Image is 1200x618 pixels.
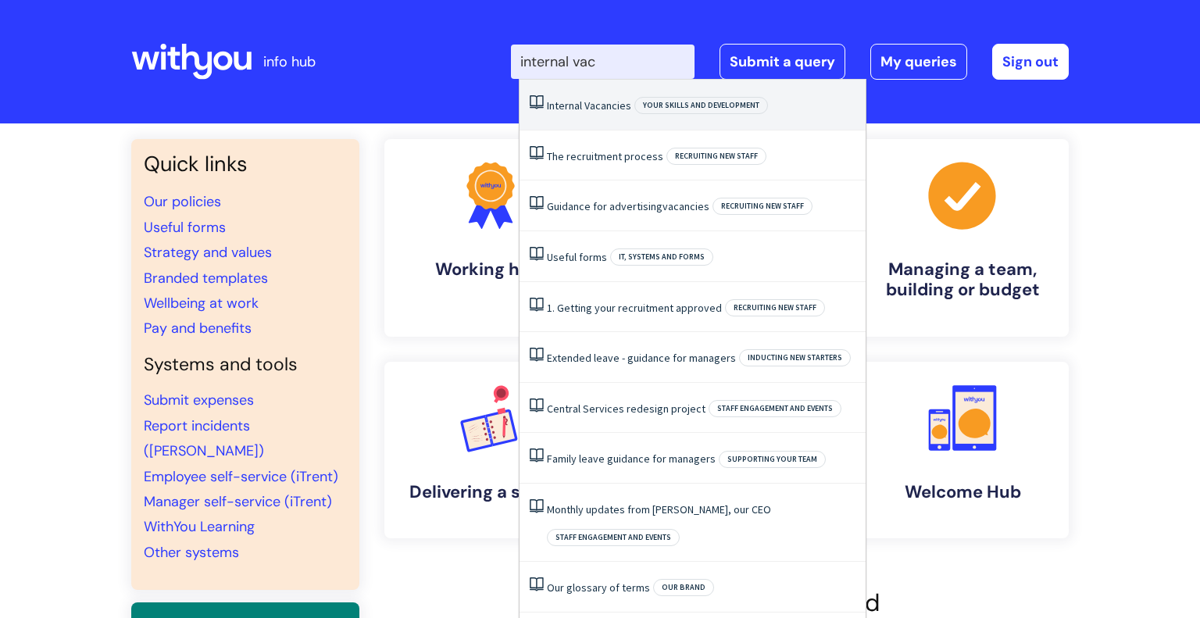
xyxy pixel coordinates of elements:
a: Wellbeing at work [144,294,259,313]
a: Our policies [144,192,221,211]
a: WithYou Learning [144,517,255,536]
span: Inducting new starters [739,349,851,366]
a: Branded templates [144,269,268,288]
a: Submit a query [720,44,845,80]
a: Delivering a service [384,362,597,538]
a: Extended leave - guidance for managers [547,351,736,365]
h4: Welcome Hub [869,482,1056,502]
a: The recruitment process [547,149,663,163]
span: Internal [547,98,582,113]
h4: Managing a team, building or budget [869,259,1056,301]
span: Recruiting new staff [666,148,766,165]
a: Pay and benefits [144,319,252,338]
span: Supporting your team [719,451,826,468]
div: | - [511,44,1069,80]
h3: Quick links [144,152,347,177]
a: Useful forms [144,218,226,237]
h4: Delivering a service [397,482,584,502]
a: Central Services redesign project [547,402,705,416]
span: Recruiting new staff [725,299,825,316]
h4: Systems and tools [144,354,347,376]
a: Submit expenses [144,391,254,409]
span: Recruiting new staff [712,198,812,215]
a: Managing a team, building or budget [856,139,1069,337]
a: Manager self-service (iTrent) [144,492,332,511]
a: My queries [870,44,967,80]
h4: Working here [397,259,584,280]
a: Working here [384,139,597,337]
a: Useful forms [547,250,607,264]
span: Staff engagement and events [709,400,841,417]
span: IT, systems and forms [610,248,713,266]
span: vacancies [662,199,709,213]
a: Other systems [144,543,239,562]
a: 1. Getting your recruitment approved [547,301,722,315]
span: Our brand [653,579,714,596]
a: Sign out [992,44,1069,80]
span: Your skills and development [634,97,768,114]
a: Family leave guidance for managers [547,452,716,466]
a: Welcome Hub [856,362,1069,538]
a: Internal Vacancies [547,98,631,113]
h2: Recently added or updated [384,588,1069,617]
p: info hub [263,49,316,74]
a: Employee self-service (iTrent) [144,467,338,486]
span: Staff engagement and events [547,529,680,546]
input: Search [511,45,695,79]
a: Strategy and values [144,243,272,262]
a: Report incidents ([PERSON_NAME]) [144,416,264,460]
a: Guidance for advertisingvacancies [547,199,709,213]
span: Vacancies [584,98,631,113]
a: Our glossary of terms [547,580,650,595]
a: Monthly updates from [PERSON_NAME], our CEO [547,502,771,516]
